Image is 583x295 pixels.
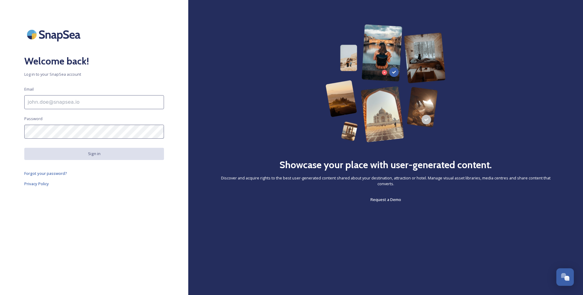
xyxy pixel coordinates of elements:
[24,180,164,187] a: Privacy Policy
[370,196,401,203] a: Request a Demo
[326,24,446,142] img: 63b42ca75bacad526042e722_Group%20154-p-800.png
[24,170,164,177] a: Forgot your password?
[24,171,67,176] span: Forgot your password?
[24,148,164,160] button: Sign in
[24,181,49,186] span: Privacy Policy
[24,24,85,45] img: SnapSea Logo
[370,197,401,202] span: Request a Demo
[24,95,164,109] input: john.doe@snapsea.io
[556,268,574,286] button: Open Chat
[213,175,559,187] span: Discover and acquire rights to the best user-generated content shared about your destination, att...
[24,71,164,77] span: Log in to your SnapSea account
[24,54,164,68] h2: Welcome back!
[279,158,492,172] h2: Showcase your place with user-generated content.
[24,86,34,92] span: Email
[24,116,43,122] span: Password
